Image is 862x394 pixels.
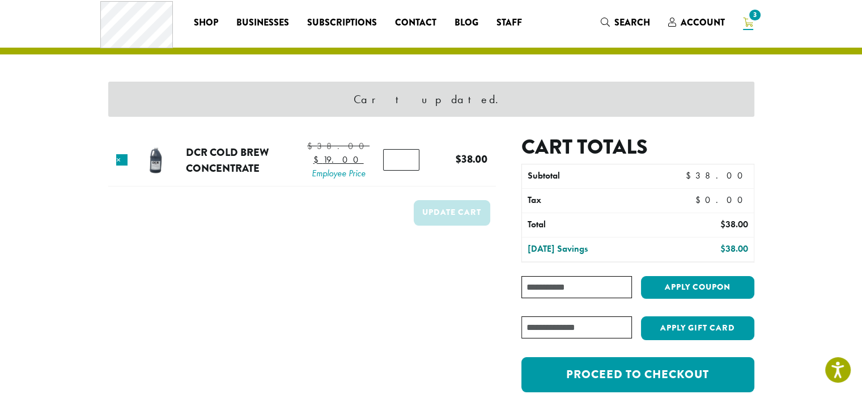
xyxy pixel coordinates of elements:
span: $ [695,194,705,206]
span: $ [720,243,725,255]
span: $ [720,218,725,230]
bdi: 19.00 [313,154,364,166]
span: Search [614,16,650,29]
span: $ [685,170,695,181]
bdi: 38.00 [685,170,748,181]
span: $ [456,151,461,167]
bdi: 38.00 [307,140,370,152]
div: Cart updated. [108,82,754,117]
span: Subscriptions [307,16,377,30]
button: Update cart [414,200,490,226]
span: Shop [194,16,218,30]
th: Tax [522,189,686,213]
span: $ [307,140,317,152]
th: Subtotal [522,164,661,188]
a: Shop [185,14,227,32]
a: Remove this item [116,154,128,166]
span: Businesses [236,16,289,30]
a: Staff [487,14,531,32]
a: Search [592,13,659,32]
bdi: 38.00 [720,218,748,230]
span: Account [681,16,725,29]
a: Proceed to checkout [521,357,754,392]
bdi: 0.00 [695,194,748,206]
span: Blog [455,16,478,30]
span: Staff [496,16,522,30]
span: 3 [747,7,762,23]
span: Contact [395,16,436,30]
bdi: 38.00 [720,243,748,255]
bdi: 38.00 [456,151,487,167]
span: $ [313,154,323,166]
span: Employee Price [307,167,370,180]
th: [DATE] Savings [522,238,661,261]
button: Apply Gift Card [641,316,754,340]
th: Total [522,213,661,237]
button: Apply coupon [641,276,754,299]
img: DCR Cold Brew Concentrate [138,142,175,179]
a: DCR Cold Brew Concentrate [186,145,269,176]
input: Product quantity [383,149,419,171]
h2: Cart totals [521,135,754,159]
